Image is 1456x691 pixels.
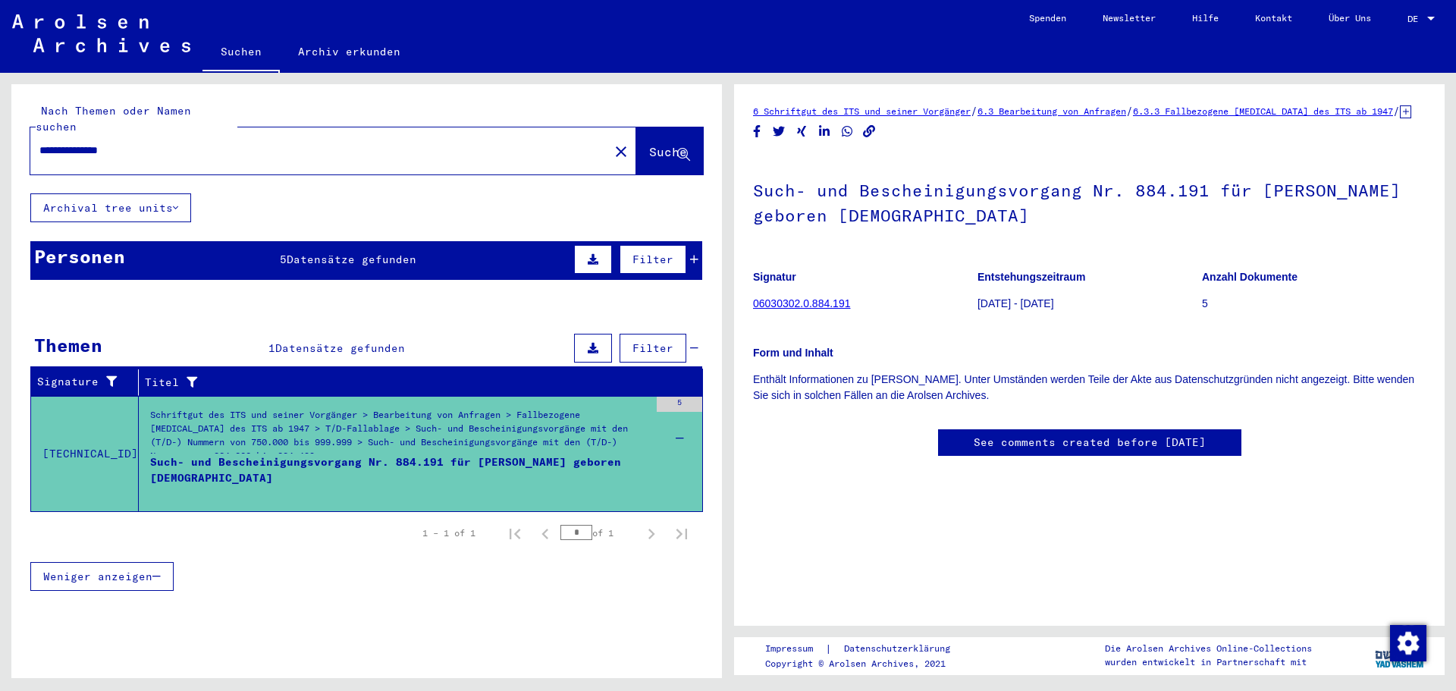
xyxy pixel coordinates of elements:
[1390,625,1426,661] img: Zustimmung ändern
[37,374,127,390] div: Signature
[37,370,142,394] div: Signature
[287,253,416,266] span: Datensätze gefunden
[1202,296,1426,312] p: 5
[753,347,833,359] b: Form und Inhalt
[753,372,1426,404] p: Enthält Informationen zu [PERSON_NAME]. Unter Umständen werden Teile der Akte aus Datenschutzgrün...
[753,105,971,117] a: 6 Schriftgut des ITS und seiner Vorgänger
[280,33,419,70] a: Archiv erkunden
[765,641,825,657] a: Impressum
[861,122,877,141] button: Copy link
[43,570,152,583] span: Weniger anzeigen
[753,271,796,283] b: Signatur
[36,104,191,133] mat-label: Nach Themen oder Namen suchen
[667,518,697,548] button: Last page
[974,435,1206,451] a: See comments created before [DATE]
[12,14,190,52] img: Arolsen_neg.svg
[765,657,968,671] p: Copyright © Arolsen Archives, 2021
[30,193,191,222] button: Archival tree units
[620,334,686,363] button: Filter
[150,454,649,500] div: Such- und Bescheinigungsvorgang Nr. 884.191 für [PERSON_NAME] geboren [DEMOGRAPHIC_DATA]
[649,144,687,159] span: Suche
[530,518,560,548] button: Previous page
[1133,105,1393,117] a: 6.3.3 Fallbezogene [MEDICAL_DATA] des ITS ab 1947
[1105,642,1312,655] p: Die Arolsen Archives Online-Collections
[202,33,280,73] a: Suchen
[280,253,287,266] span: 5
[771,122,787,141] button: Share on Twitter
[839,122,855,141] button: Share on WhatsApp
[632,341,673,355] span: Filter
[753,155,1426,247] h1: Such- und Bescheinigungsvorgang Nr. 884.191 für [PERSON_NAME] geboren [DEMOGRAPHIC_DATA]
[1126,104,1133,118] span: /
[145,370,688,394] div: Titel
[794,122,810,141] button: Share on Xing
[1372,636,1429,674] img: yv_logo.png
[749,122,765,141] button: Share on Facebook
[753,297,850,309] a: 06030302.0.884.191
[817,122,833,141] button: Share on LinkedIn
[977,271,1085,283] b: Entstehungszeitraum
[30,562,174,591] button: Weniger anzeigen
[606,136,636,166] button: Clear
[632,253,673,266] span: Filter
[636,518,667,548] button: Next page
[832,641,968,657] a: Datenschutzerklärung
[1407,14,1424,24] span: DE
[1105,655,1312,669] p: wurden entwickelt in Partnerschaft mit
[500,518,530,548] button: First page
[977,296,1201,312] p: [DATE] - [DATE]
[765,641,968,657] div: |
[34,243,125,270] div: Personen
[977,105,1126,117] a: 6.3 Bearbeitung von Anfragen
[971,104,977,118] span: /
[636,127,703,174] button: Suche
[150,408,649,461] div: Schriftgut des ITS und seiner Vorgänger > Bearbeitung von Anfragen > Fallbezogene [MEDICAL_DATA] ...
[145,375,673,391] div: Titel
[1202,271,1298,283] b: Anzahl Dokumente
[612,143,630,161] mat-icon: close
[620,245,686,274] button: Filter
[1389,624,1426,661] div: Zustimmung ändern
[1393,104,1400,118] span: /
